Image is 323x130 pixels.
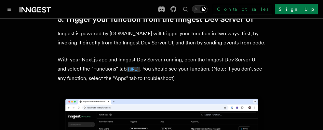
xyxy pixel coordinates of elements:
[58,15,253,24] a: 5. Trigger your function from the Inngest Dev Server UI
[275,4,318,14] a: Sign Up
[213,4,272,14] a: Contact sales
[58,29,266,47] p: Inngest is powered by [DOMAIN_NAME] will trigger your function in two ways: first, by invoking it...
[5,5,13,13] button: Toggle navigation
[192,5,208,13] button: Toggle dark mode
[127,67,140,72] code: [URL]
[127,66,140,72] a: [URL]
[182,5,189,13] button: Find something...
[58,55,266,83] p: With your Next.js app and Inngest Dev Server running, open the Inngest Dev Server UI and select t...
